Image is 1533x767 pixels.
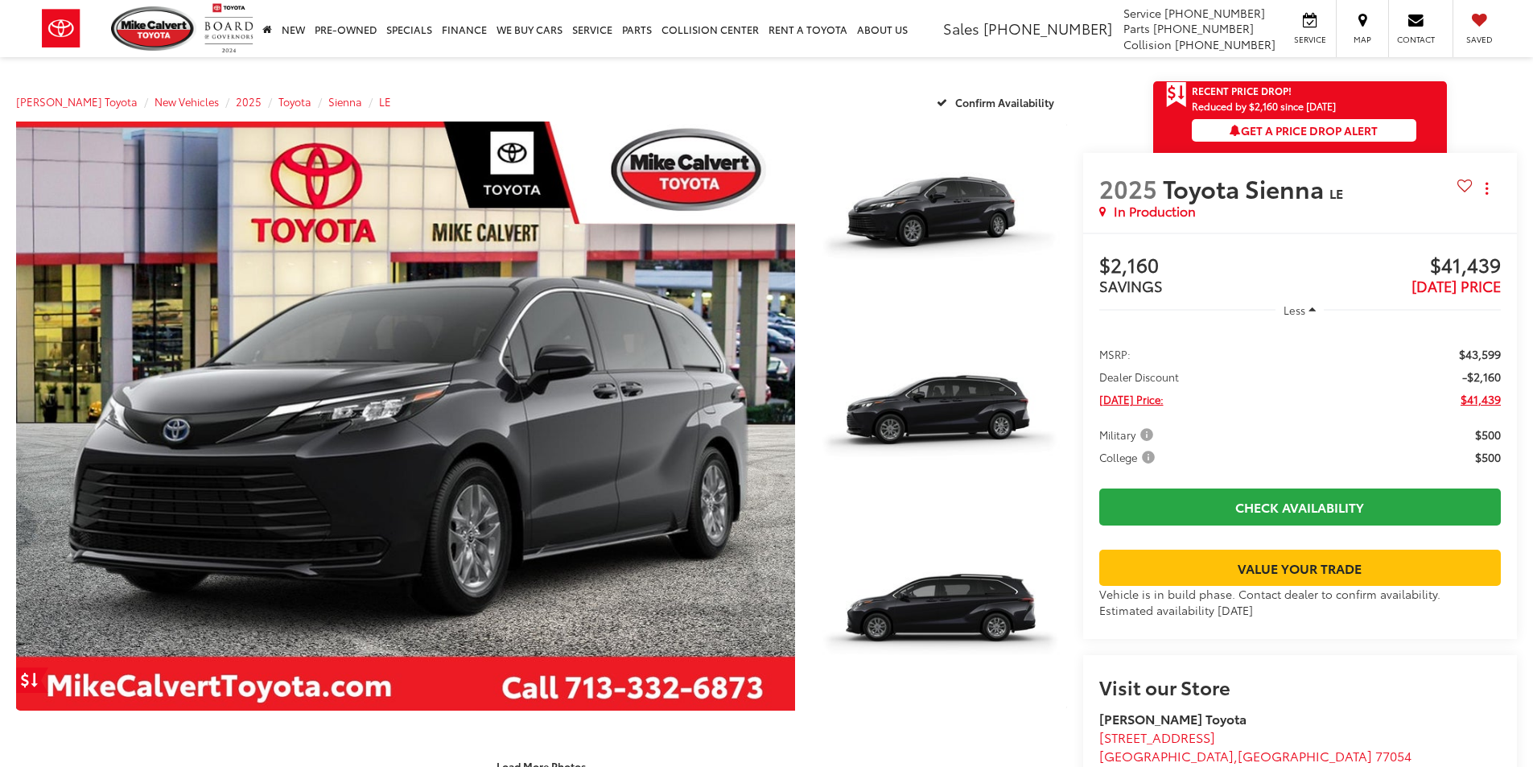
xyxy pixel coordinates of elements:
span: Military [1099,427,1156,443]
img: 2025 Toyota Sienna LE [810,319,1069,513]
a: Expand Photo 0 [16,122,795,711]
button: Less [1275,295,1324,324]
img: 2025 Toyota Sienna LE [8,118,802,714]
span: Map [1345,34,1380,45]
span: In Production [1114,202,1196,221]
span: 77054 [1375,746,1411,765]
span: Collision [1123,36,1172,52]
span: Sales [943,18,979,39]
a: Expand Photo 3 [813,521,1067,711]
span: $43,599 [1459,346,1501,362]
span: Saved [1461,34,1497,45]
a: [PERSON_NAME] Toyota [16,94,138,109]
a: Toyota [278,94,311,109]
a: Get Price Drop Alert Recent Price Drop! [1153,81,1447,101]
span: $500 [1475,427,1501,443]
a: Sienna [328,94,362,109]
span: , [1099,746,1411,765]
span: College [1099,449,1158,465]
button: Actions [1473,174,1501,202]
span: -$2,160 [1462,369,1501,385]
span: SAVINGS [1099,275,1163,296]
strong: [PERSON_NAME] Toyota [1099,709,1247,728]
span: [DATE] PRICE [1411,275,1501,296]
h2: Visit our Store [1099,676,1501,697]
a: New Vehicles [155,94,219,109]
span: Get a Price Drop Alert [1230,122,1378,138]
a: Value Your Trade [1099,550,1501,586]
img: Mike Calvert Toyota [111,6,196,51]
span: [PHONE_NUMBER] [1153,20,1254,36]
button: Confirm Availability [928,88,1067,116]
span: Recent Price Drop! [1192,84,1292,97]
span: [GEOGRAPHIC_DATA] [1099,746,1234,765]
span: [DATE] Price: [1099,391,1164,407]
a: LE [379,94,391,109]
span: $41,439 [1300,254,1501,278]
a: Get Price Drop Alert [16,667,48,693]
span: dropdown dots [1486,182,1488,195]
button: College [1099,449,1160,465]
span: Confirm Availability [955,95,1054,109]
span: [GEOGRAPHIC_DATA] [1238,746,1372,765]
span: $41,439 [1461,391,1501,407]
span: Dealer Discount [1099,369,1179,385]
span: Service [1292,34,1328,45]
span: [PHONE_NUMBER] [1175,36,1275,52]
span: Less [1284,303,1305,317]
span: Service [1123,5,1161,21]
span: Toyota Sienna [1163,171,1329,205]
a: [STREET_ADDRESS] [GEOGRAPHIC_DATA],[GEOGRAPHIC_DATA] 77054 [1099,728,1411,765]
span: LE [1329,184,1343,202]
a: Expand Photo 1 [813,122,1067,312]
span: Parts [1123,20,1150,36]
img: 2025 Toyota Sienna LE [810,119,1069,314]
a: Expand Photo 2 [813,321,1067,512]
button: Military [1099,427,1159,443]
span: [PHONE_NUMBER] [1164,5,1265,21]
a: Check Availability [1099,489,1501,525]
div: Vehicle is in build phase. Contact dealer to confirm availability. Estimated availability [DATE] [1099,586,1501,618]
span: [PHONE_NUMBER] [983,18,1112,39]
span: 2025 [1099,171,1157,205]
span: $2,160 [1099,254,1300,278]
span: [STREET_ADDRESS] [1099,728,1215,746]
a: 2025 [236,94,262,109]
span: $500 [1475,449,1501,465]
span: MSRP: [1099,346,1131,362]
span: Get Price Drop Alert [1166,81,1187,109]
span: Reduced by $2,160 since [DATE] [1192,101,1416,111]
img: 2025 Toyota Sienna LE [810,518,1069,713]
span: Contact [1397,34,1435,45]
